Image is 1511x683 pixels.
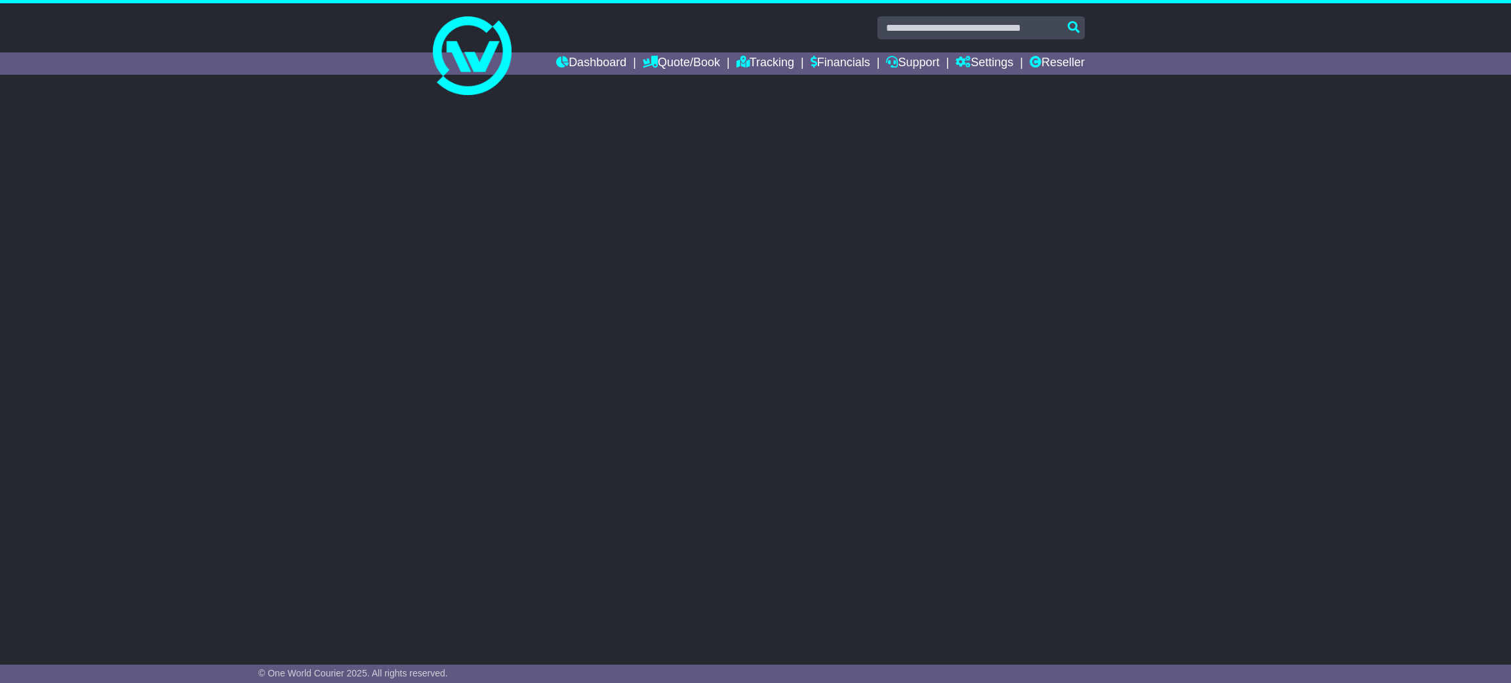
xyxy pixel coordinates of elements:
a: Reseller [1030,52,1085,75]
a: Quote/Book [643,52,720,75]
a: Financials [811,52,870,75]
a: Tracking [736,52,794,75]
a: Support [886,52,939,75]
span: © One World Courier 2025. All rights reserved. [258,668,448,678]
a: Dashboard [556,52,626,75]
a: Settings [956,52,1013,75]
